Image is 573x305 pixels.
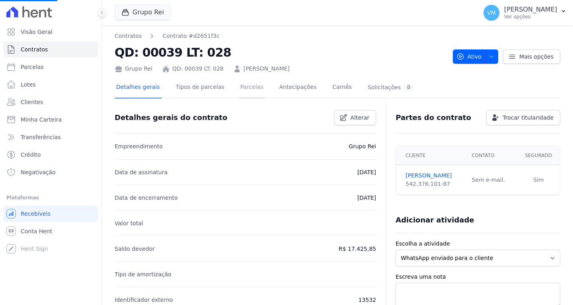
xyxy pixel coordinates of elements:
nav: Breadcrumb [115,32,220,40]
label: Escreva uma nota [396,273,560,281]
button: Ativo [453,49,499,64]
a: Transferências [3,129,98,145]
th: Contato [467,146,517,165]
span: Parcelas [21,63,44,71]
a: Alterar [334,110,376,125]
span: Recebíveis [21,210,51,218]
a: Detalhes gerais [115,77,162,98]
span: Trocar titularidade [503,114,554,122]
a: Lotes [3,77,98,92]
div: Solicitações [368,84,413,91]
div: 0 [404,84,413,91]
span: Contratos [21,45,48,53]
a: Negativação [3,164,98,180]
a: Contrato #d2651f3c [162,32,219,40]
h2: QD: 00039 LT: 028 [115,43,446,61]
span: Alterar [351,114,370,122]
a: Parcelas [239,77,265,98]
button: Grupo Rei [115,5,171,20]
a: Parcelas [3,59,98,75]
h3: Partes do contrato [396,113,471,122]
p: Ver opções [504,14,557,20]
span: Mais opções [519,53,554,61]
a: Antecipações [278,77,318,98]
p: Saldo devedor [115,244,155,254]
p: [DATE] [357,167,376,177]
a: Recebíveis [3,206,98,222]
span: Conta Hent [21,227,52,235]
span: Minha Carteira [21,116,62,124]
h3: Detalhes gerais do contrato [115,113,227,122]
a: Tipos de parcelas [174,77,226,98]
span: Clientes [21,98,43,106]
p: 13532 [359,295,376,305]
h3: Adicionar atividade [396,215,474,225]
p: [DATE] [357,193,376,203]
span: Transferências [21,133,61,141]
p: R$ 17.425,85 [339,244,376,254]
a: Conta Hent [3,223,98,239]
label: Escolha a atividade [396,240,560,248]
span: Negativação [21,168,56,176]
span: Visão Geral [21,28,53,36]
th: Segurado [517,146,560,165]
a: Visão Geral [3,24,98,40]
div: Grupo Rei [115,65,152,73]
div: 542.376.101-87 [405,180,462,188]
a: Trocar titularidade [486,110,560,125]
p: Identificador externo [115,295,173,305]
a: Contratos [115,32,142,40]
span: Crédito [21,151,41,159]
a: Crédito [3,147,98,163]
a: Solicitações0 [366,77,415,98]
span: VM [487,10,496,16]
span: Lotes [21,81,36,89]
a: Contratos [3,41,98,57]
div: Plataformas [6,193,95,203]
button: VM [PERSON_NAME] Ver opções [477,2,573,24]
a: [PERSON_NAME] [405,171,462,180]
p: [PERSON_NAME] [504,6,557,14]
th: Cliente [396,146,467,165]
p: Data de assinatura [115,167,168,177]
p: Data de encerramento [115,193,178,203]
nav: Breadcrumb [115,32,446,40]
a: Minha Carteira [3,112,98,128]
a: Clientes [3,94,98,110]
p: Grupo Rei [349,142,376,151]
a: Mais opções [503,49,560,64]
a: [PERSON_NAME] [244,65,290,73]
span: Ativo [456,49,482,64]
p: Valor total [115,218,143,228]
p: Empreendimento [115,142,163,151]
p: Tipo de amortização [115,270,172,279]
a: Carnês [331,77,353,98]
td: Sem e-mail. [467,165,517,195]
a: QD: 00039 LT: 028 [172,65,224,73]
td: Sim [517,165,560,195]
